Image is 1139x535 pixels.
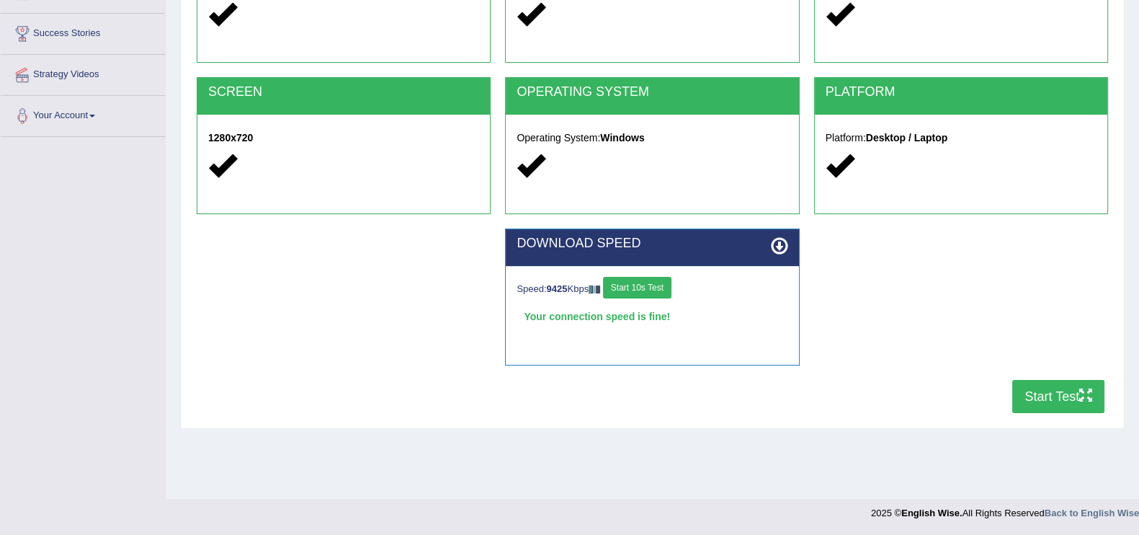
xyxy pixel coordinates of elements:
h2: DOWNLOAD SPEED [517,236,787,251]
div: 2025 © All Rights Reserved [871,499,1139,520]
a: Success Stories [1,14,165,50]
a: Your Account [1,96,165,132]
div: Speed: Kbps [517,277,787,302]
h2: PLATFORM [826,85,1096,100]
img: ajax-loader-fb-connection.gif [589,286,600,293]
strong: 1280x720 [208,132,253,143]
strong: 9425 [547,283,568,294]
a: Strategy Videos [1,55,165,91]
h2: SCREEN [208,85,479,100]
strong: Desktop / Laptop [866,132,948,143]
div: Your connection speed is fine! [517,306,787,327]
strong: Windows [600,132,644,143]
a: Back to English Wise [1045,508,1139,518]
h2: OPERATING SYSTEM [517,85,787,100]
button: Start Test [1012,380,1104,413]
h5: Platform: [826,133,1096,143]
button: Start 10s Test [603,277,671,299]
h5: Operating System: [517,133,787,143]
strong: English Wise. [901,508,962,518]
